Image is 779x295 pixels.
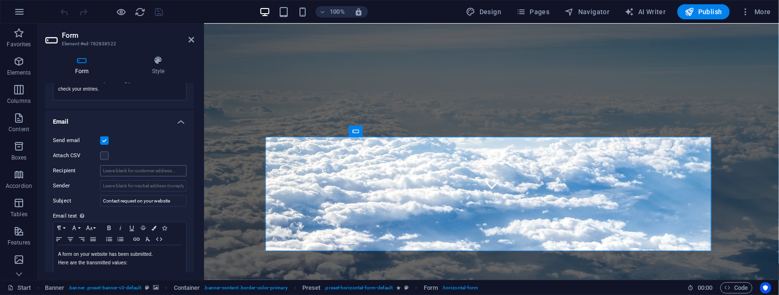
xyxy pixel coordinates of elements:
[53,150,100,161] label: Attach CSV
[725,282,748,294] span: Code
[760,282,771,294] button: Usercentrics
[53,222,68,234] button: Paragraph Format
[466,7,502,17] span: Design
[8,282,31,294] a: Click to cancel selection. Double-click to open Pages
[122,56,194,76] h4: Style
[720,282,753,294] button: Code
[68,222,84,234] button: Font Family
[397,285,401,290] i: Element contains an animation
[58,250,181,259] p: A form on your website has been submitted.
[62,40,175,48] h3: Element #ed-782838522
[677,4,730,19] button: Publish
[561,4,614,19] button: Navigator
[126,222,137,234] button: Underline (Ctrl+U)
[11,154,27,161] p: Boxes
[53,135,100,146] label: Send email
[149,222,159,234] button: Colors
[45,282,479,294] nav: breadcrumb
[8,239,30,246] p: Features
[204,282,287,294] span: . banner-content .border-color-primary
[135,6,146,17] button: reload
[405,285,409,290] i: This element is a customizable preset
[513,4,553,19] button: Pages
[516,7,549,17] span: Pages
[115,234,126,245] button: Ordered List
[154,234,165,245] button: HTML
[462,4,505,19] div: Design (Ctrl+Alt+Y)
[442,282,479,294] span: . horizontal-form
[7,97,31,105] p: Columns
[688,282,713,294] h6: Session time
[10,211,27,218] p: Tables
[53,234,65,245] button: Align Left
[7,69,31,76] p: Elements
[316,6,349,17] button: 100%
[87,234,99,245] button: Align Justify
[100,195,187,207] input: Email subject...
[137,222,149,234] button: Strikethrough
[45,56,122,76] h4: Form
[174,282,200,294] span: Click to select. Double-click to edit
[116,6,127,17] button: Click here to leave preview mode and continue editing
[159,222,170,234] button: Icons
[100,165,187,177] input: Leave blank for customer address...
[45,282,65,294] span: Click to select. Double-click to edit
[76,234,87,245] button: Align Right
[621,4,670,19] button: AI Writer
[704,284,706,291] span: :
[58,76,181,93] p: Errors occured while processing your entries. Please check your entries.
[68,282,141,294] span: . banner .preset-banner-v3-default
[135,7,146,17] i: Reload page
[58,259,181,267] p: Here are the transmitted values:
[625,7,666,17] span: AI Writer
[6,182,32,190] p: Accordion
[153,285,159,290] i: This element contains a background
[741,7,771,17] span: More
[103,234,115,245] button: Unordered List
[424,282,438,294] span: Click to select. Double-click to edit
[145,285,149,290] i: This element is a customizable preset
[84,222,99,234] button: Font Size
[685,7,722,17] span: Publish
[462,4,505,19] button: Design
[115,222,126,234] button: Italic (Ctrl+I)
[737,4,775,19] button: More
[698,282,712,294] span: 00 00
[302,282,321,294] span: Click to select. Double-click to edit
[45,110,194,127] h4: Email
[53,180,100,192] label: Sender
[9,267,29,275] p: Images
[142,234,154,245] button: Clear Formatting
[131,234,142,245] button: Insert Link
[354,8,363,16] i: On resize automatically adjust zoom level to fit chosen device.
[9,126,29,133] p: Content
[100,180,187,192] input: Leave blank for neutral address (noreply@sitehub.io)
[325,282,393,294] span: . preset-horizontal-form-default
[53,211,187,222] label: Email text
[330,6,345,17] h6: 100%
[53,195,100,207] label: Subject
[103,222,115,234] button: Bold (Ctrl+B)
[7,41,31,48] p: Favorites
[565,7,610,17] span: Navigator
[62,31,194,40] h2: Form
[53,165,100,177] label: Recipient
[65,234,76,245] button: Align Center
